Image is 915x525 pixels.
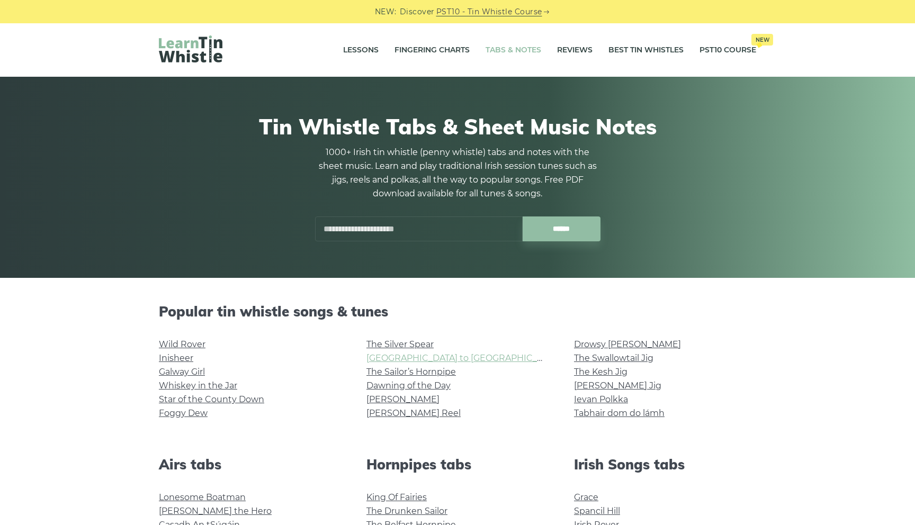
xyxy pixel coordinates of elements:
[159,394,264,404] a: Star of the County Down
[159,456,341,473] h2: Airs tabs
[574,339,681,349] a: Drowsy [PERSON_NAME]
[159,353,193,363] a: Inisheer
[574,506,620,516] a: Spancil Hill
[574,408,665,418] a: Tabhair dom do lámh
[574,353,653,363] a: The Swallowtail Jig
[159,381,237,391] a: Whiskey in the Jar
[608,37,684,64] a: Best Tin Whistles
[751,34,773,46] span: New
[574,394,628,404] a: Ievan Polkka
[366,381,451,391] a: Dawning of the Day
[159,303,756,320] h2: Popular tin whistle songs & tunes
[366,506,447,516] a: The Drunken Sailor
[366,353,562,363] a: [GEOGRAPHIC_DATA] to [GEOGRAPHIC_DATA]
[574,456,756,473] h2: Irish Songs tabs
[394,37,470,64] a: Fingering Charts
[366,339,434,349] a: The Silver Spear
[366,394,439,404] a: [PERSON_NAME]
[366,492,427,502] a: King Of Fairies
[486,37,541,64] a: Tabs & Notes
[315,146,600,201] p: 1000+ Irish tin whistle (penny whistle) tabs and notes with the sheet music. Learn and play tradi...
[366,456,549,473] h2: Hornpipes tabs
[159,339,205,349] a: Wild Rover
[159,367,205,377] a: Galway Girl
[574,492,598,502] a: Grace
[159,506,272,516] a: [PERSON_NAME] the Hero
[574,367,627,377] a: The Kesh Jig
[159,35,222,62] img: LearnTinWhistle.com
[574,381,661,391] a: [PERSON_NAME] Jig
[366,408,461,418] a: [PERSON_NAME] Reel
[366,367,456,377] a: The Sailor’s Hornpipe
[557,37,593,64] a: Reviews
[343,37,379,64] a: Lessons
[699,37,756,64] a: PST10 CourseNew
[159,492,246,502] a: Lonesome Boatman
[159,114,756,139] h1: Tin Whistle Tabs & Sheet Music Notes
[159,408,208,418] a: Foggy Dew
